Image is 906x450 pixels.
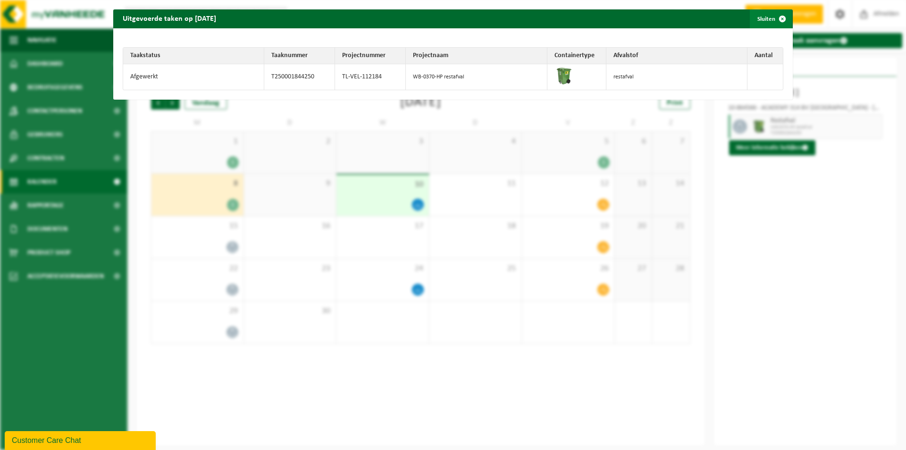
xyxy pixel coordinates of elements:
[406,64,547,90] td: WB-0370-HP restafval
[113,9,226,27] h2: Uitgevoerde taken op [DATE]
[554,67,573,85] img: WB-0370-HPE-GN-50
[606,64,747,90] td: restafval
[547,48,606,64] th: Containertype
[335,48,406,64] th: Projectnummer
[606,48,747,64] th: Afvalstof
[5,429,158,450] iframe: chat widget
[406,48,547,64] th: Projectnaam
[264,48,335,64] th: Taaknummer
[123,48,264,64] th: Taakstatus
[123,64,264,90] td: Afgewerkt
[747,48,783,64] th: Aantal
[750,9,792,28] button: Sluiten
[335,64,406,90] td: TL-VEL-112184
[264,64,335,90] td: T250001844250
